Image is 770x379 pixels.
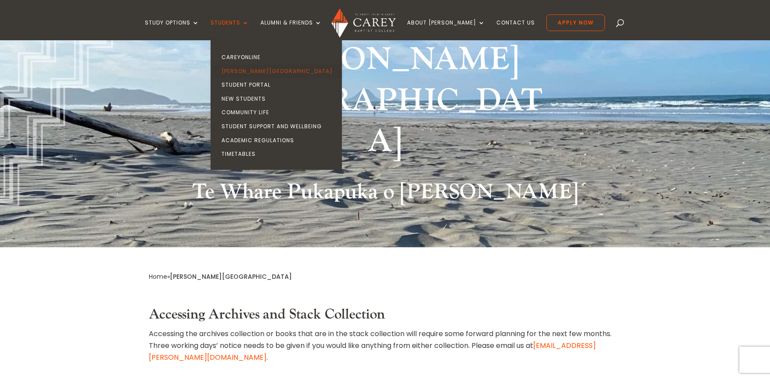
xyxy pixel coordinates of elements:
a: About [PERSON_NAME] [407,20,485,40]
a: Timetables [213,147,344,161]
a: CareyOnline [213,50,344,64]
h3: Accessing Archives and Stack Collection [149,306,622,327]
a: Alumni & Friends [260,20,322,40]
a: Academic Regulations [213,133,344,147]
a: Student Portal [213,78,344,92]
a: Contact Us [496,20,535,40]
p: Accessing the archives collection or books that are in the stack collection will require some for... [149,328,622,364]
a: Community Life [213,105,344,119]
span: » [149,272,292,281]
a: Students [211,20,249,40]
a: Study Options [145,20,199,40]
span: [PERSON_NAME][GEOGRAPHIC_DATA] [170,272,292,281]
img: Carey Baptist College [331,8,396,38]
h2: Te Whare Pukapuka o [PERSON_NAME] [149,179,622,209]
h1: [PERSON_NAME][GEOGRAPHIC_DATA] [221,39,549,167]
a: Student Support and Wellbeing [213,119,344,133]
a: [PERSON_NAME][GEOGRAPHIC_DATA] [213,64,344,78]
a: New Students [213,92,344,106]
a: Home [149,272,167,281]
a: Apply Now [546,14,605,31]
